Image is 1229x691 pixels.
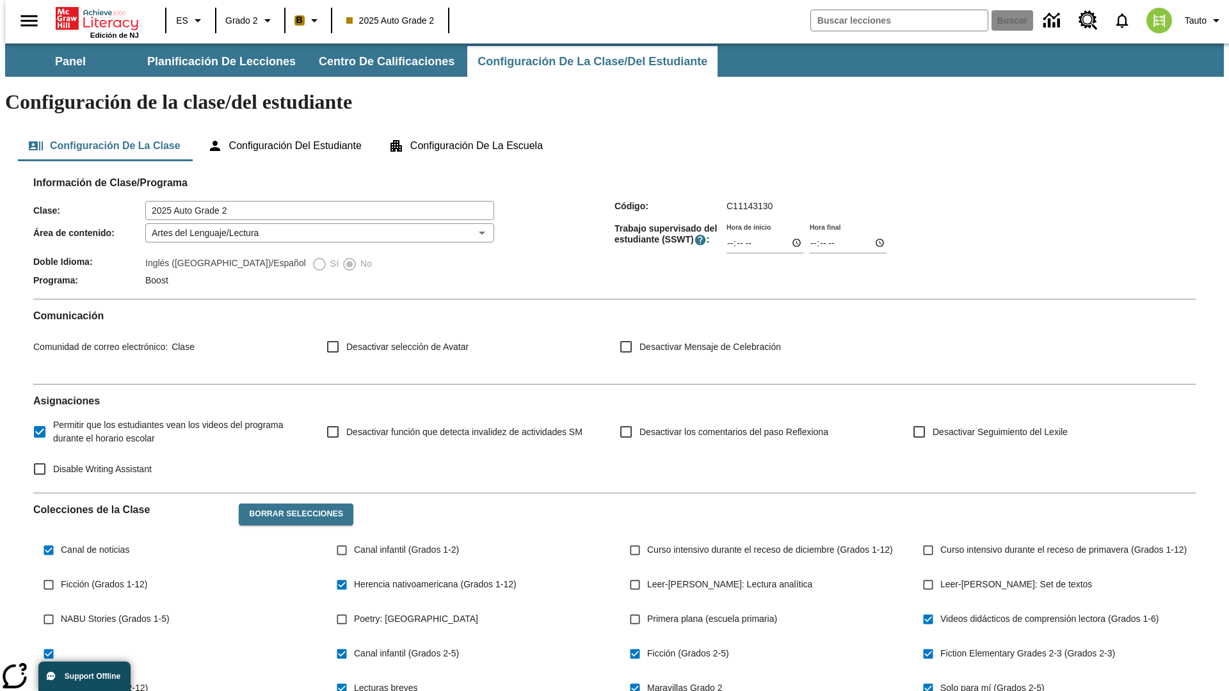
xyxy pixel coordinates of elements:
span: Desactivar Mensaje de Celebración [639,340,781,354]
span: Desactivar Seguimiento del Lexile [933,425,1068,439]
h2: Colecciones de la Clase [33,504,229,516]
button: El Tiempo Supervisado de Trabajo Estudiantil es el período durante el cual los estudiantes pueden... [694,234,707,246]
button: Centro de calificaciones [309,46,465,77]
div: Artes del Lenguaje/Lectura [145,223,494,242]
a: Centro de información [1036,3,1071,38]
button: Grado: Grado 2, Elige un grado [220,9,280,32]
input: Buscar campo [811,10,988,31]
span: Trabajo supervisado del estudiante (SSWT) : [614,223,727,246]
img: avatar image [1146,8,1172,33]
button: Abrir el menú lateral [10,2,48,40]
span: No [357,257,372,271]
a: Notificaciones [1105,4,1139,37]
span: Curso intensivo durante el receso de diciembre (Grados 1-12) [647,543,893,557]
div: Comunicación [33,310,1196,374]
h1: Configuración de la clase/del estudiante [5,90,1224,114]
button: Escoja un nuevo avatar [1139,4,1180,37]
a: Centro de recursos, Se abrirá en una pestaña nueva. [1071,3,1105,38]
span: Disable Writing Assistant [53,463,152,476]
span: Primera plana (escuela primaria) [647,612,777,626]
label: Inglés ([GEOGRAPHIC_DATA])/Español [145,257,306,272]
span: Tauto [1185,14,1207,28]
span: Doble Idioma : [33,257,145,267]
span: Código : [614,201,727,211]
span: Herencia nativoamericana (Grados 1-12) [354,578,517,591]
button: Configuración de la clase/del estudiante [467,46,718,77]
div: Subbarra de navegación [5,44,1224,77]
span: 2025 Auto Grade 2 [346,14,435,28]
span: Permitir que los estudiantes vean los videos del programa durante el horario escolar [53,418,306,445]
h2: Comunicación [33,310,1196,322]
div: Información de Clase/Programa [33,189,1196,289]
button: Configuración del estudiante [197,131,372,161]
button: Perfil/Configuración [1180,9,1229,32]
span: Desactivar función que detecta invalidez de actividades SM [346,425,582,439]
span: Canal infantil (Grados 2-5) [354,647,459,660]
a: Portada [56,6,139,31]
input: Clase [145,201,494,220]
button: Lenguaje: ES, Selecciona un idioma [170,9,211,32]
span: Ficción (Grados 2-5) [647,647,729,660]
button: Support Offline [38,662,131,691]
button: Boost El color de la clase es anaranjado claro. Cambiar el color de la clase. [289,9,327,32]
span: Canal infantil (Grados 1-2) [354,543,459,557]
span: Desactivar selección de Avatar [346,340,469,354]
span: B [296,12,303,28]
button: Configuración de la escuela [378,131,553,161]
label: Hora de inicio [727,222,771,232]
span: ES [176,14,188,28]
span: Clase [168,342,195,352]
span: Programa : [33,275,145,285]
span: Clase : [33,205,145,216]
button: Planificación de lecciones [137,46,306,77]
button: Panel [6,46,134,77]
span: Curso intensivo durante el receso de primavera (Grados 1-12) [940,543,1187,557]
span: Videos didácticos de comprensión lectora (Grados 1-6) [940,612,1159,626]
span: Sí [327,257,339,271]
span: NABU Stories (Grados 1-5) [61,612,170,626]
span: Área de contenido : [33,228,145,238]
span: C11143130 [727,201,773,211]
span: Leer-[PERSON_NAME]: Lectura analítica [647,578,812,591]
span: Grado 2 [225,14,258,28]
span: Canal de noticias [61,543,129,557]
span: Boost [145,275,168,285]
span: Leer-[PERSON_NAME]: Set de textos [940,578,1092,591]
span: Edición de NJ [90,31,139,39]
span: Desactivar los comentarios del paso Reflexiona [639,425,828,439]
span: Fiction Elementary Grades 2-3 (Grados 2-3) [940,647,1115,660]
div: Subbarra de navegación [5,46,719,77]
span: Poetry: [GEOGRAPHIC_DATA] [354,612,478,626]
div: Portada [56,4,139,39]
div: Asignaciones [33,395,1196,482]
label: Hora final [810,222,840,232]
div: Configuración de la clase/del estudiante [18,131,1211,161]
span: Support Offline [65,672,120,681]
span: Comunidad de correo electrónico : [33,342,168,352]
h2: Información de Clase/Programa [33,177,1196,189]
button: Configuración de la clase [18,131,191,161]
h2: Asignaciones [33,395,1196,407]
button: Borrar selecciones [239,504,353,525]
span: Ficción (Grados 1-12) [61,578,147,591]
